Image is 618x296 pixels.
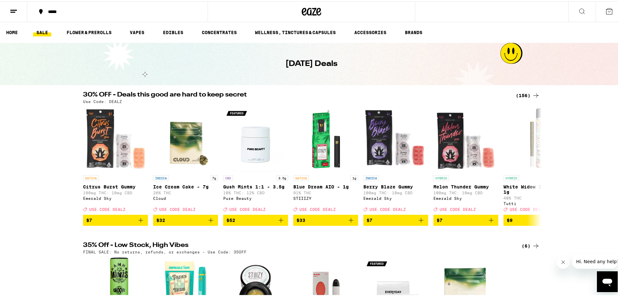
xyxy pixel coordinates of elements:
[223,174,233,180] p: CBD
[363,189,428,194] p: 100mg THC: 10mg CBD
[63,27,115,35] a: FLOWER & PREROLLS
[363,195,428,199] div: Emerald Sky
[226,216,235,222] span: $52
[83,195,148,199] div: Emerald Sky
[363,106,428,213] a: Open page for Berry Blaze Gummy from Emerald Sky
[153,106,218,171] img: Cloud - Ice Cream Cake - 7g
[83,183,148,188] p: Citrus Burst Gummy
[370,206,406,210] span: USE CODE DEALZ
[83,213,148,225] button: Add to bag
[433,195,498,199] div: Emerald Sky
[433,213,498,225] button: Add to bag
[159,206,196,210] span: USE CODE DEALZ
[433,174,449,180] p: HYBRID
[350,174,358,180] p: 1g
[572,253,618,267] iframe: Message from company
[83,241,508,249] h2: 35% Off - Low Stock, High Vibes
[223,189,288,194] p: 10% THC: 12% CBD
[293,195,358,199] div: STIIIZY
[153,174,169,180] p: INDICA
[433,106,498,213] a: Open page for Melon Thunder Gummy from Emerald Sky
[199,27,240,35] a: CONCENTRATES
[153,183,218,188] p: Ice Cream Cake - 7g
[223,213,288,225] button: Add to bag
[293,183,358,188] p: Blue Dream AIO - 1g
[437,216,442,222] span: $7
[522,241,540,249] a: (6)
[503,106,568,213] a: Open page for White Widow Infused - 1g from Tutti
[229,206,266,210] span: USE CODE DEALZ
[293,213,358,225] button: Add to bag
[293,189,358,194] p: 91% THC
[299,206,336,210] span: USE CODE DEALZ
[503,183,568,193] p: White Widow Infused - 1g
[363,213,428,225] button: Add to bag
[153,189,218,194] p: 26% THC
[597,270,618,291] iframe: Button to launch messaging window
[510,206,546,210] span: USE CODE DEALZ
[276,174,288,180] p: 3.5g
[223,183,288,188] p: Gush Mints 1:1 - 3.5g
[153,195,218,199] div: Cloud
[252,27,339,35] a: WELLNESS, TINCTURES & CAPSULES
[4,5,47,10] span: Hi. Need any help?
[210,174,218,180] p: 7g
[503,106,568,171] img: Tutti - White Widow Infused - 1g
[433,183,498,188] p: Melon Thunder Gummy
[83,174,99,180] p: SATIVA
[285,57,337,68] h1: [DATE] Deals
[503,213,568,225] button: Add to bag
[503,195,568,199] p: 48% THC
[297,216,305,222] span: $33
[433,189,498,194] p: 100mg THC: 10mg CBD
[33,27,51,35] a: SALE
[160,27,187,35] a: EDIBLES
[293,106,358,213] a: Open page for Blue Dream AIO - 1g from STIIIZY
[83,90,508,98] h2: 30% OFF - Deals this good are hard to keep secret
[433,106,498,171] img: Emerald Sky - Melon Thunder Gummy
[89,206,126,210] span: USE CODE DEALZ
[127,27,148,35] a: VAPES
[83,98,122,102] p: Use Code: DEALZ
[503,174,519,180] p: HYBRID
[507,216,513,222] span: $9
[83,106,148,213] a: Open page for Citrus Burst Gummy from Emerald Sky
[503,200,568,204] div: Tutti
[83,249,247,253] p: FINAL SALE: No returns, refunds, or exchanges - Use Code: 35OFF
[223,195,288,199] div: Pure Beauty
[83,189,148,194] p: 100mg THC: 10mg CBD
[363,183,428,188] p: Berry Blaze Gummy
[223,106,288,171] img: Pure Beauty - Gush Mints 1:1 - 3.5g
[557,254,570,267] iframe: Close message
[351,27,390,35] a: ACCESSORIES
[440,206,476,210] span: USE CODE DEALZ
[86,216,92,222] span: $7
[153,106,218,213] a: Open page for Ice Cream Cake - 7g from Cloud
[156,216,165,222] span: $32
[363,106,428,171] img: Emerald Sky - Berry Blaze Gummy
[293,106,358,171] img: STIIIZY - Blue Dream AIO - 1g
[402,27,426,35] a: BRANDS
[367,216,372,222] span: $7
[223,106,288,213] a: Open page for Gush Mints 1:1 - 3.5g from Pure Beauty
[363,174,379,180] p: INDICA
[153,213,218,225] button: Add to bag
[516,90,540,98] a: (156)
[83,106,148,171] img: Emerald Sky - Citrus Burst Gummy
[3,27,21,35] a: HOME
[293,174,309,180] p: SATIVA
